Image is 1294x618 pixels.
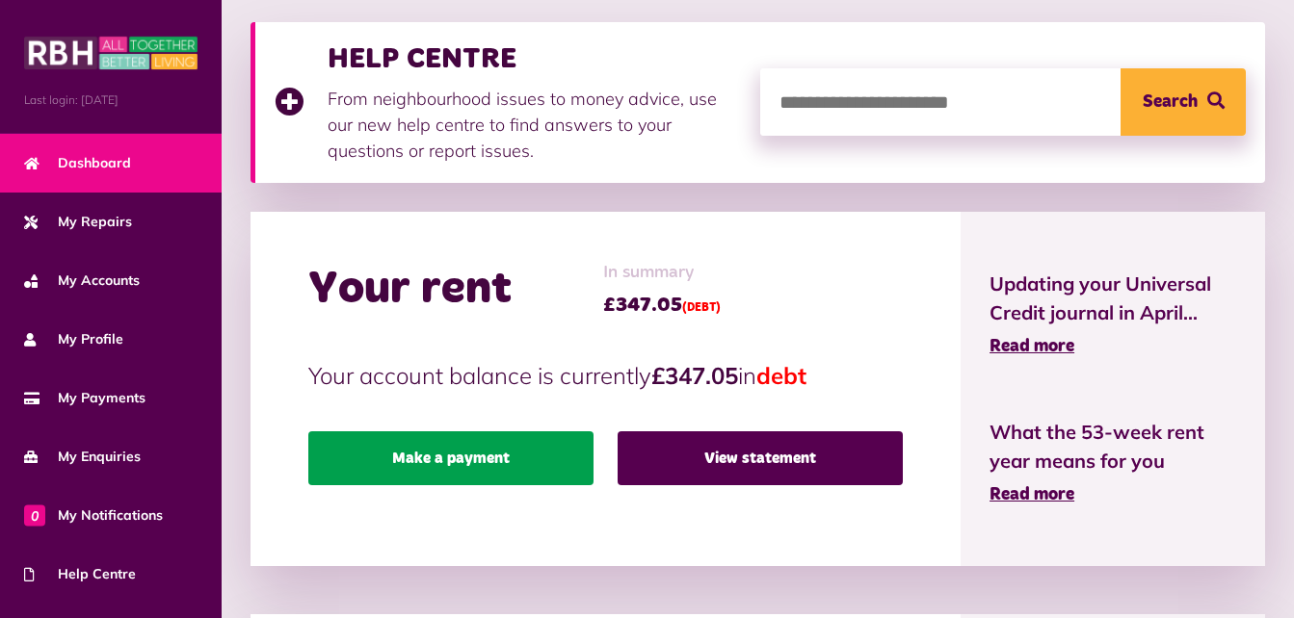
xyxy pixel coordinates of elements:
span: Last login: [DATE] [24,91,198,109]
span: My Accounts [24,270,140,291]
p: From neighbourhood issues to money advice, use our new help centre to find answers to your questi... [328,86,741,164]
span: My Enquiries [24,447,141,467]
a: What the 53-week rent year means for you Read more [990,418,1236,508]
span: My Profile [24,329,123,349]
p: Your account balance is currently in [308,358,903,393]
span: My Payments [24,388,145,408]
span: Search [1143,68,1198,136]
h3: HELP CENTRE [328,41,741,76]
span: debt [756,361,806,390]
img: MyRBH [24,34,198,72]
span: Help Centre [24,564,136,584]
span: Dashboard [24,153,131,173]
a: View statement [618,431,903,485]
span: What the 53-week rent year means for you [990,418,1236,476]
span: My Notifications [24,505,163,526]
a: Updating your Universal Credit journal in April... Read more [990,270,1236,360]
strong: £347.05 [651,361,738,390]
span: (DEBT) [682,302,721,314]
span: Read more [990,486,1074,503]
span: Read more [990,338,1074,355]
h2: Your rent [308,262,512,318]
a: Make a payment [308,431,594,485]
span: Updating your Universal Credit journal in April... [990,270,1236,327]
button: Search [1121,68,1246,136]
span: In summary [603,260,721,286]
span: 0 [24,504,45,526]
span: £347.05 [603,291,721,320]
span: My Repairs [24,212,132,232]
